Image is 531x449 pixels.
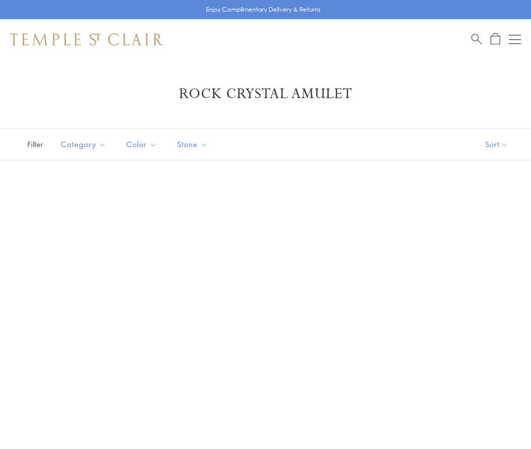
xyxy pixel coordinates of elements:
[462,129,531,160] button: Show sort by
[491,33,500,46] a: Open Shopping Bag
[471,33,482,46] a: Search
[206,5,321,15] p: Enjoy Complimentary Delivery & Returns
[53,133,114,156] button: Category
[509,33,521,46] button: Open navigation
[10,33,163,46] img: Temple St. Clair
[56,138,114,151] span: Category
[172,138,215,151] span: Stone
[169,133,215,156] button: Stone
[119,133,164,156] button: Color
[25,85,506,103] h1: Rock Crystal Amulet
[121,138,164,151] span: Color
